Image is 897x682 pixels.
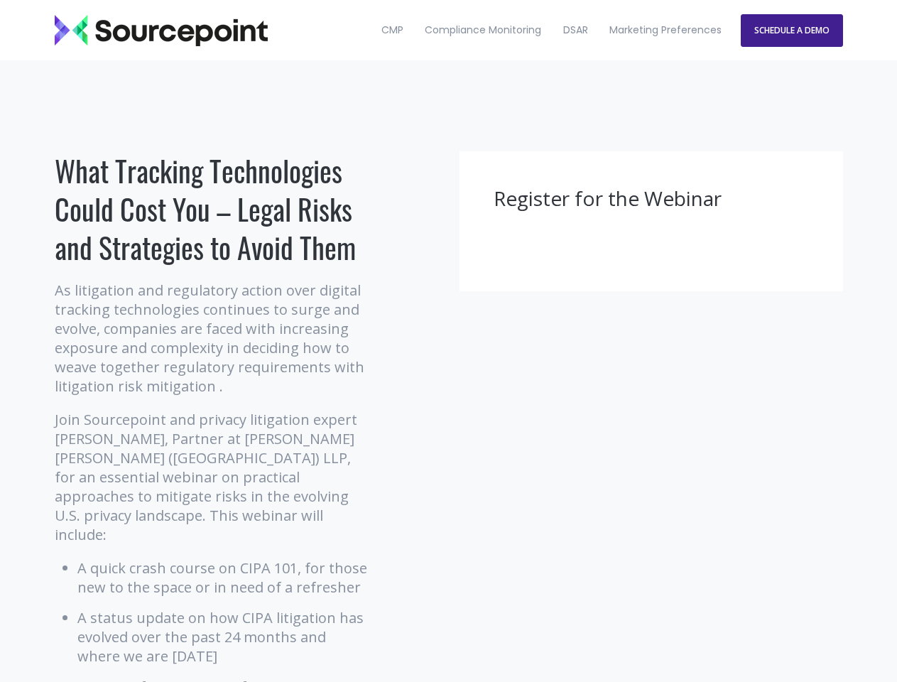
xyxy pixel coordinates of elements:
[55,151,371,266] h1: What Tracking Technologies Could Cost You – Legal Risks and Strategies to Avoid Them
[55,15,268,46] img: Sourcepoint_logo_black_transparent (2)-2
[77,558,371,597] li: A quick crash course on CIPA 101, for those new to the space or in need of a refresher
[55,281,371,396] p: As litigation and regulatory action over digital tracking technologies continues to surge and evo...
[741,14,843,47] a: SCHEDULE A DEMO
[77,608,371,666] li: A status update on how CIPA litigation has evolved over the past 24 months and where we are [DATE]
[55,410,371,544] p: Join Sourcepoint and privacy litigation expert [PERSON_NAME], Partner at [PERSON_NAME] [PERSON_NA...
[494,185,809,212] h3: Register for the Webinar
